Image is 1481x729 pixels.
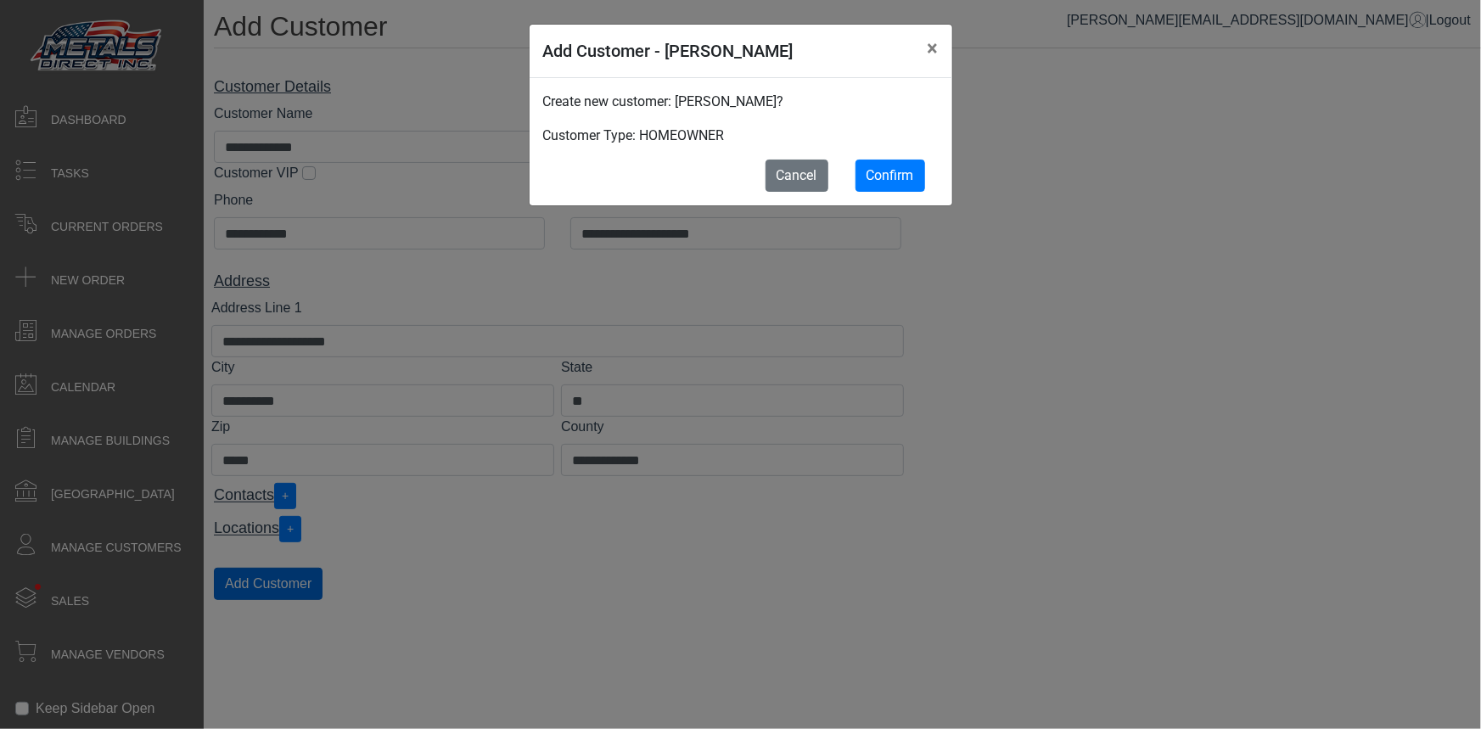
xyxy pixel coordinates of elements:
button: Close [914,25,952,72]
button: Cancel [766,160,828,192]
p: Create new customer: [PERSON_NAME]? [543,92,939,112]
button: Confirm [856,160,925,192]
span: Confirm [867,167,914,183]
h5: Add Customer - [PERSON_NAME] [543,38,794,64]
p: Customer Type: HOMEOWNER [543,126,939,146]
